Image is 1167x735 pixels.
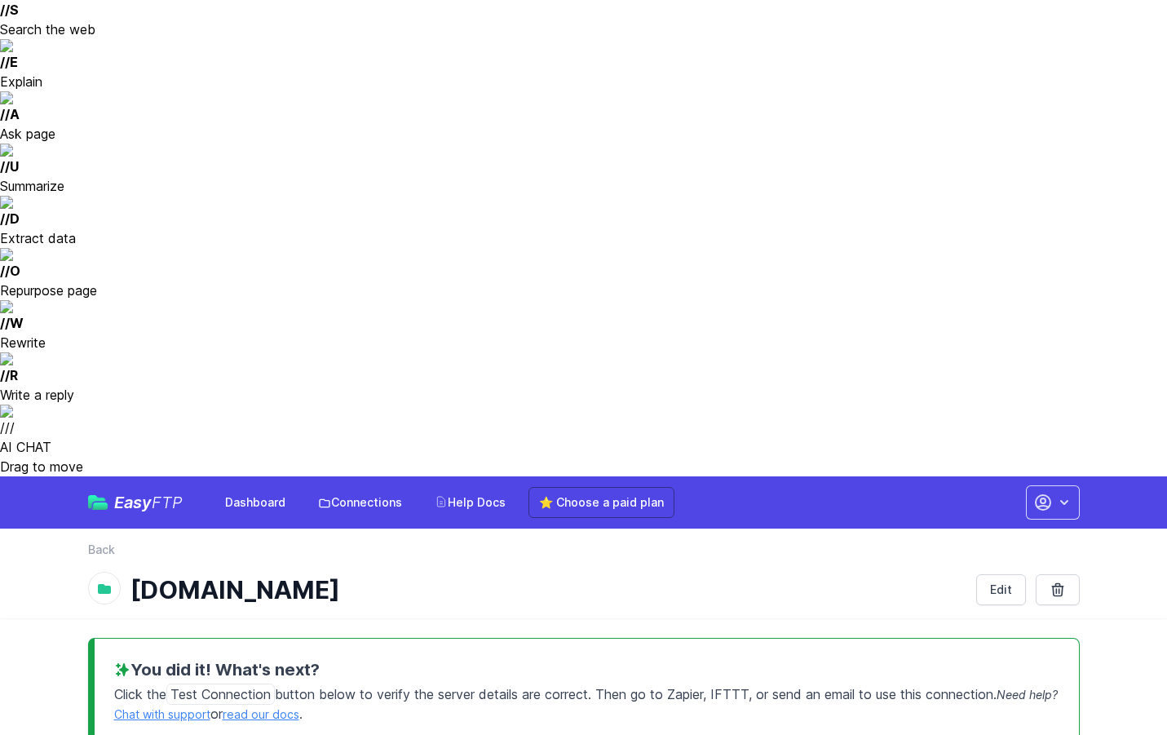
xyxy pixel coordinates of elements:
a: Edit [976,574,1026,605]
h3: You did it! What's next? [114,658,1059,681]
span: Easy [114,494,183,511]
a: Dashboard [215,488,295,517]
h1: [DOMAIN_NAME] [130,575,963,604]
p: Click the button below to verify the server details are correct. Then go to Zapier, IFTTT, or sen... [114,681,1059,724]
a: ⭐ Choose a paid plan [528,487,674,518]
a: Help Docs [425,488,515,517]
a: Back [88,542,115,558]
span: Need help? [997,688,1058,702]
img: easyftp_logo.png [88,495,108,510]
a: Chat with support [114,707,210,721]
a: Connections [308,488,412,517]
span: Test Connection [166,684,275,705]
span: FTP [152,493,183,512]
nav: Breadcrumb [88,542,1080,568]
a: read our docs [223,707,299,721]
a: EasyFTP [88,494,183,511]
iframe: Drift Widget Chat Controller [1085,653,1147,715]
